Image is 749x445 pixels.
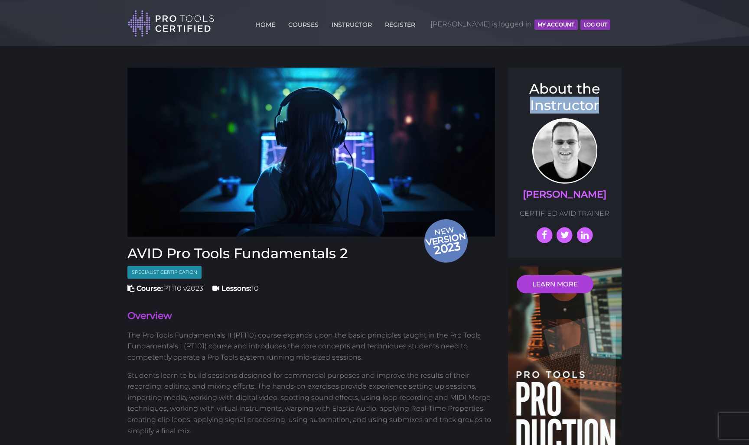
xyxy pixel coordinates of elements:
p: Students learn to build sessions designed for commercial purposes and improve the results of thei... [127,370,495,437]
a: HOME [254,16,277,30]
strong: Lessons: [221,284,251,292]
a: COURSES [286,16,321,30]
a: REGISTER [383,16,417,30]
button: MY ACCOUNT [534,19,577,30]
img: Fundamentals 2 Course [127,68,495,237]
span: 10 [212,284,259,292]
button: Log Out [580,19,610,30]
p: CERTIFIED AVID TRAINER [517,208,613,219]
span: version [424,233,467,245]
a: [PERSON_NAME] [523,188,606,200]
strong: Course: [137,284,163,292]
img: Prof. Scott [532,118,597,184]
a: LEARN MORE [517,275,593,293]
h4: Overview [127,309,495,323]
span: PT110 v2023 [127,284,203,292]
span: [PERSON_NAME] is logged in [430,11,610,37]
span: 2023 [425,237,470,259]
a: INSTRUCTOR [329,16,374,30]
span: Specialist Certification [127,266,202,279]
h3: AVID Pro Tools Fundamentals 2 [127,245,495,262]
h3: About the Instructor [517,81,613,114]
span: New [424,224,470,258]
p: The Pro Tools Fundamentals II (PT110) course expands upon the basic principles taught in the Pro ... [127,330,495,363]
img: Pro Tools Certified Logo [128,10,215,38]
